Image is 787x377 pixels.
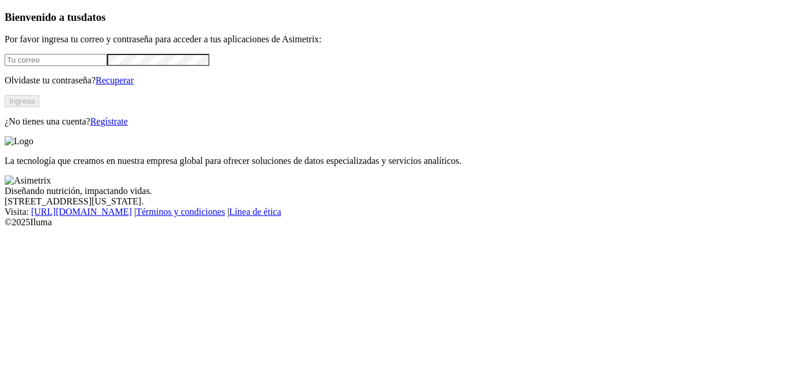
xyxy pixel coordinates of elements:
div: Diseñando nutrición, impactando vidas. [5,186,782,196]
img: Asimetrix [5,175,51,186]
input: Tu correo [5,54,107,66]
a: [URL][DOMAIN_NAME] [31,207,132,217]
a: Recuperar [95,75,134,85]
h3: Bienvenido a tus [5,11,782,24]
p: Olvidaste tu contraseña? [5,75,782,86]
img: Logo [5,136,34,147]
a: Regístrate [90,116,128,126]
span: datos [81,11,106,23]
p: Por favor ingresa tu correo y contraseña para acceder a tus aplicaciones de Asimetrix: [5,34,782,45]
div: © 2025 Iluma [5,217,782,228]
p: La tecnología que creamos en nuestra empresa global para ofrecer soluciones de datos especializad... [5,156,782,166]
div: [STREET_ADDRESS][US_STATE]. [5,196,782,207]
div: Visita : | | [5,207,782,217]
a: Línea de ética [229,207,281,217]
p: ¿No tienes una cuenta? [5,116,782,127]
button: Ingresa [5,95,39,107]
a: Términos y condiciones [136,207,225,217]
